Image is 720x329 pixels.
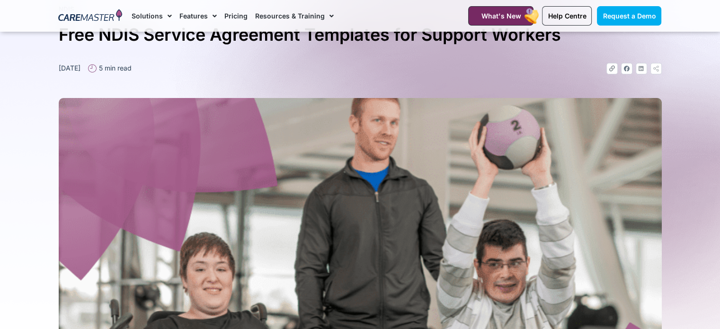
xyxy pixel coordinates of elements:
span: Help Centre [548,12,586,20]
a: What's New [468,6,533,26]
time: [DATE] [59,64,80,72]
h1: Free NDIS Service Agreement Templates for Support Workers [59,21,662,49]
img: CareMaster Logo [58,9,122,23]
span: 5 min read [97,63,132,73]
a: Help Centre [542,6,592,26]
a: Request a Demo [597,6,661,26]
span: Request a Demo [603,12,656,20]
span: What's New [481,12,521,20]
